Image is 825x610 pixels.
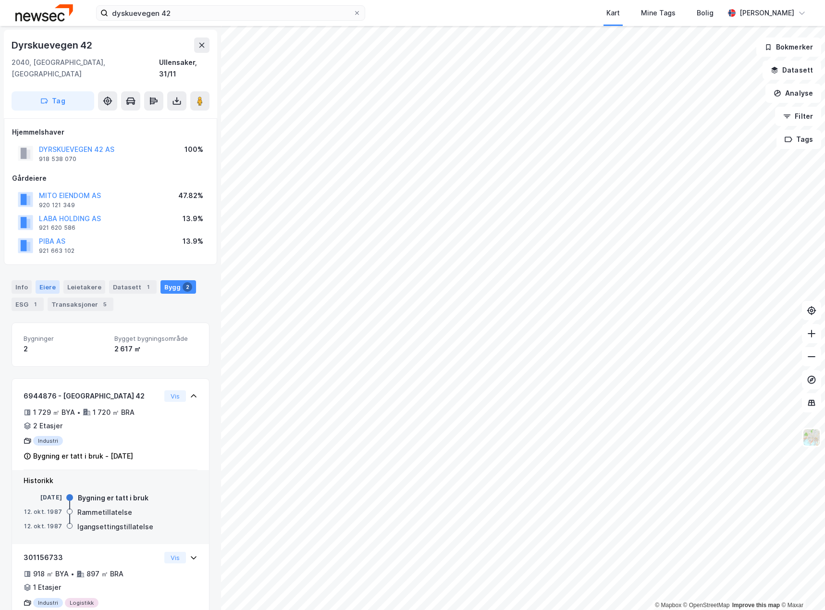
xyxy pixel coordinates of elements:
[24,493,62,502] div: [DATE]
[160,280,196,294] div: Bygg
[777,564,825,610] div: Kontrollprogram for chat
[12,91,94,111] button: Tag
[763,61,821,80] button: Datasett
[36,280,60,294] div: Eiere
[24,522,62,531] div: 12. okt. 1987
[775,107,821,126] button: Filter
[48,298,113,311] div: Transaksjoner
[15,4,73,21] img: newsec-logo.f6e21ccffca1b3a03d2d.png
[12,298,44,311] div: ESG
[159,57,209,80] div: Ullensaker, 31/11
[24,552,160,563] div: 301156733
[86,568,123,580] div: 897 ㎡ BRA
[33,450,133,462] div: Bygning er tatt i bruk - [DATE]
[655,602,681,609] a: Mapbox
[12,57,159,80] div: 2040, [GEOGRAPHIC_DATA], [GEOGRAPHIC_DATA]
[77,521,153,533] div: Igangsettingstillatelse
[24,475,197,486] div: Historikk
[78,492,148,504] div: Bygning er tatt i bruk
[683,602,730,609] a: OpenStreetMap
[33,582,61,593] div: 1 Etasjer
[33,568,69,580] div: 918 ㎡ BYA
[185,144,203,155] div: 100%
[77,507,132,518] div: Rammetillatelse
[33,420,62,432] div: 2 Etasjer
[100,299,110,309] div: 5
[732,602,780,609] a: Improve this map
[183,236,203,247] div: 13.9%
[63,280,105,294] div: Leietakere
[765,84,821,103] button: Analyse
[24,508,62,516] div: 12. okt. 1987
[606,7,620,19] div: Kart
[178,190,203,201] div: 47.82%
[12,173,209,184] div: Gårdeiere
[776,130,821,149] button: Tags
[39,224,75,232] div: 921 620 586
[739,7,794,19] div: [PERSON_NAME]
[183,282,192,292] div: 2
[108,6,353,20] input: Søk på adresse, matrikkel, gårdeiere, leietakere eller personer
[164,552,186,563] button: Vis
[12,280,32,294] div: Info
[114,335,197,343] span: Bygget bygningsområde
[39,155,76,163] div: 918 538 070
[30,299,40,309] div: 1
[39,247,74,255] div: 921 663 102
[12,126,209,138] div: Hjemmelshaver
[777,564,825,610] iframe: Chat Widget
[24,390,160,402] div: 6944876 - [GEOGRAPHIC_DATA] 42
[164,390,186,402] button: Vis
[114,343,197,355] div: 2 617 ㎡
[39,201,75,209] div: 920 121 349
[77,409,81,416] div: •
[641,7,676,19] div: Mine Tags
[33,407,75,418] div: 1 729 ㎡ BYA
[802,428,821,447] img: Z
[24,343,107,355] div: 2
[24,335,107,343] span: Bygninger
[71,570,74,578] div: •
[109,280,157,294] div: Datasett
[12,37,94,53] div: Dyrskuevegen 42
[756,37,821,57] button: Bokmerker
[697,7,714,19] div: Bolig
[183,213,203,224] div: 13.9%
[143,282,153,292] div: 1
[93,407,135,418] div: 1 720 ㎡ BRA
